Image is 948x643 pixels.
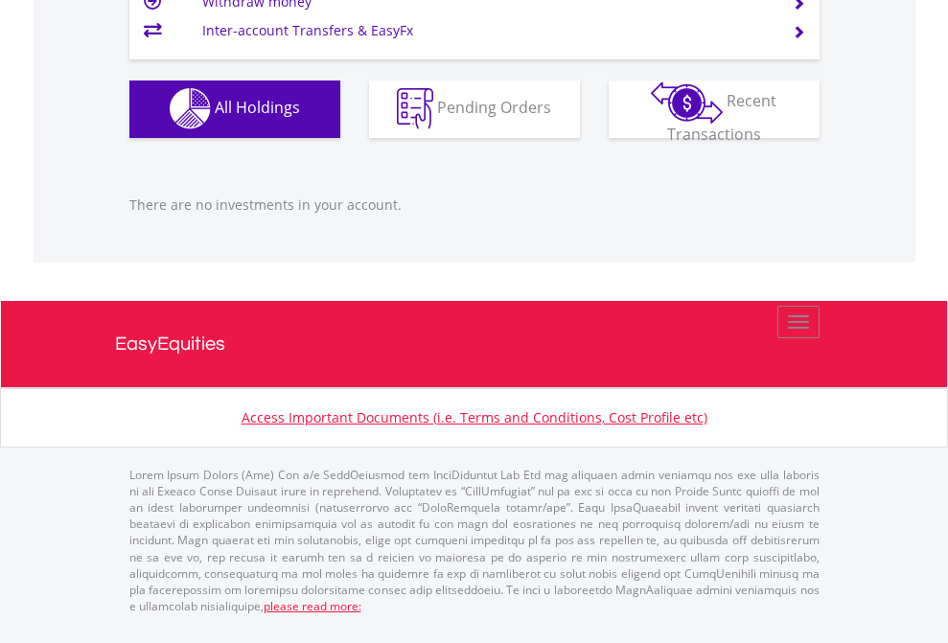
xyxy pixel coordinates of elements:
img: holdings-wht.png [170,88,211,129]
img: pending_instructions-wht.png [397,88,433,129]
p: There are no investments in your account. [129,195,820,215]
span: Pending Orders [437,97,551,118]
td: Inter-account Transfers & EasyFx [202,16,769,45]
button: All Holdings [129,80,340,138]
span: All Holdings [215,97,300,118]
button: Recent Transactions [609,80,820,138]
p: Lorem Ipsum Dolors (Ame) Con a/e SeddOeiusmod tem InciDiduntut Lab Etd mag aliquaen admin veniamq... [129,467,820,614]
button: Pending Orders [369,80,580,138]
a: Access Important Documents (i.e. Terms and Conditions, Cost Profile etc) [242,408,707,426]
span: Recent Transactions [667,90,777,145]
img: transactions-zar-wht.png [651,81,723,124]
a: please read more: [264,598,361,614]
a: EasyEquities [115,301,834,387]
